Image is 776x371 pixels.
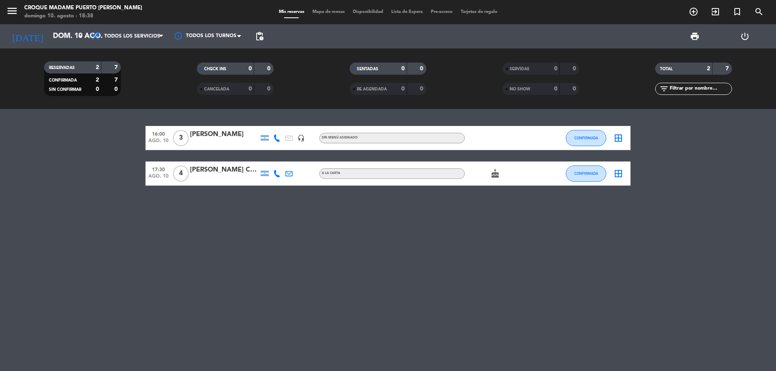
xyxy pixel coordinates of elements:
div: Croque Madame Puerto [PERSON_NAME] [24,4,142,12]
button: CONFIRMADA [566,130,606,146]
span: pending_actions [255,31,264,41]
i: search [754,7,764,17]
span: CONFIRMADA [574,136,598,140]
span: Sin menú asignado [322,136,358,139]
strong: 2 [707,66,710,71]
strong: 0 [554,66,557,71]
strong: 0 [401,86,405,92]
strong: 0 [401,66,405,71]
input: Filtrar por nombre... [669,84,732,93]
strong: 0 [267,86,272,92]
span: CONFIRMADA [49,78,77,82]
span: Lista de Espera [387,10,427,14]
span: ago. 10 [148,138,169,147]
i: headset_mic [297,134,305,142]
span: SERVIDAS [510,67,529,71]
div: [PERSON_NAME] [190,129,259,140]
i: border_all [614,169,623,178]
div: [PERSON_NAME] Camera [190,165,259,175]
strong: 0 [420,86,425,92]
span: CONFIRMADA [574,171,598,176]
span: print [690,31,700,41]
strong: 0 [249,86,252,92]
strong: 7 [725,66,730,71]
span: 16:00 [148,129,169,138]
strong: 0 [420,66,425,71]
strong: 0 [267,66,272,71]
span: Mapa de mesas [308,10,349,14]
div: LOG OUT [720,24,770,48]
span: RESERVADAS [49,66,75,70]
strong: 0 [96,86,99,92]
i: arrow_drop_down [75,31,85,41]
span: CHECK INS [204,67,226,71]
strong: 2 [96,77,99,83]
span: Disponibilidad [349,10,387,14]
span: CANCELADA [204,87,229,91]
strong: 0 [114,86,119,92]
span: Tarjetas de regalo [457,10,502,14]
div: domingo 10. agosto - 18:38 [24,12,142,20]
strong: 2 [96,65,99,70]
span: TOTAL [660,67,673,71]
i: turned_in_not [732,7,742,17]
span: A LA CARTA [322,172,340,175]
span: Pre-acceso [427,10,457,14]
strong: 0 [573,86,578,92]
strong: 7 [114,77,119,83]
span: RE AGENDADA [357,87,387,91]
i: exit_to_app [711,7,720,17]
span: 17:30 [148,164,169,174]
button: CONFIRMADA [566,166,606,182]
strong: 0 [573,66,578,71]
i: cake [490,169,500,178]
span: 3 [173,130,189,146]
span: NO SHOW [510,87,530,91]
i: [DATE] [6,27,49,45]
i: add_circle_outline [689,7,698,17]
strong: 7 [114,65,119,70]
span: ago. 10 [148,174,169,183]
i: filter_list [659,84,669,94]
strong: 0 [554,86,557,92]
i: power_settings_new [740,31,750,41]
i: menu [6,5,18,17]
button: menu [6,5,18,20]
span: SENTADAS [357,67,378,71]
span: Todos los servicios [104,34,160,39]
span: SIN CONFIRMAR [49,88,81,92]
strong: 0 [249,66,252,71]
span: 4 [173,166,189,182]
span: Mis reservas [275,10,308,14]
i: border_all [614,133,623,143]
